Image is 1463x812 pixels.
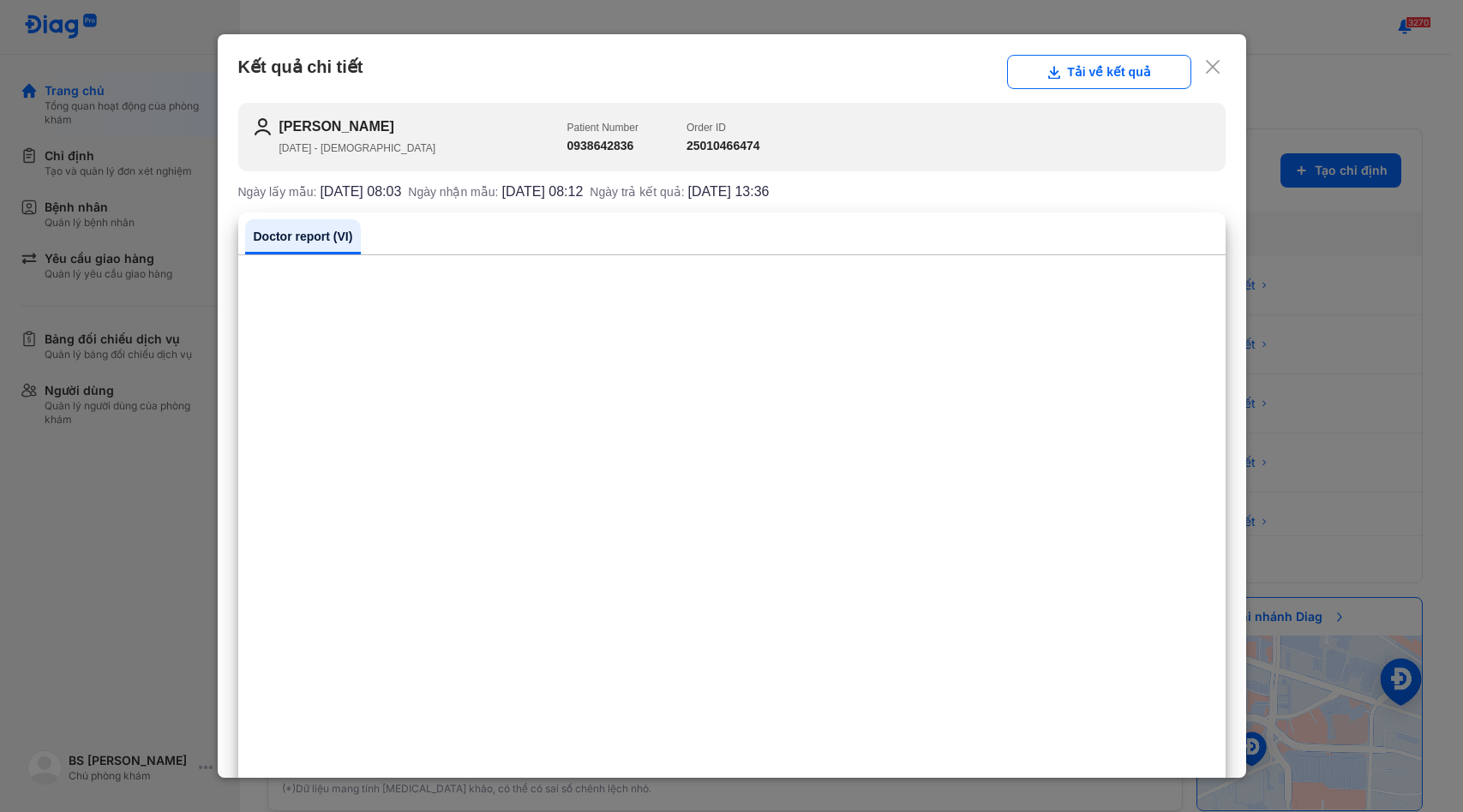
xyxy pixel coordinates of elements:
span: [DATE] 13:36 [688,185,770,199]
h2: [PERSON_NAME] [279,116,567,137]
button: Tải về kết quả [1007,55,1191,89]
span: [DATE] 08:03 [320,185,401,199]
div: Ngày nhận mẫu: [408,185,583,199]
h3: 25010466474 [687,137,760,155]
div: Kết quả chi tiết [238,55,1226,89]
span: [DATE] - [DEMOGRAPHIC_DATA] [279,142,436,154]
span: Patient Number [567,122,639,134]
div: Ngày lấy mẫu: [238,185,402,199]
h3: 0938642836 [567,137,639,155]
a: Doctor report (VI) [245,219,362,254]
div: Ngày trả kết quả: [590,185,769,199]
span: Order ID [687,122,726,134]
span: [DATE] 08:12 [501,185,583,199]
